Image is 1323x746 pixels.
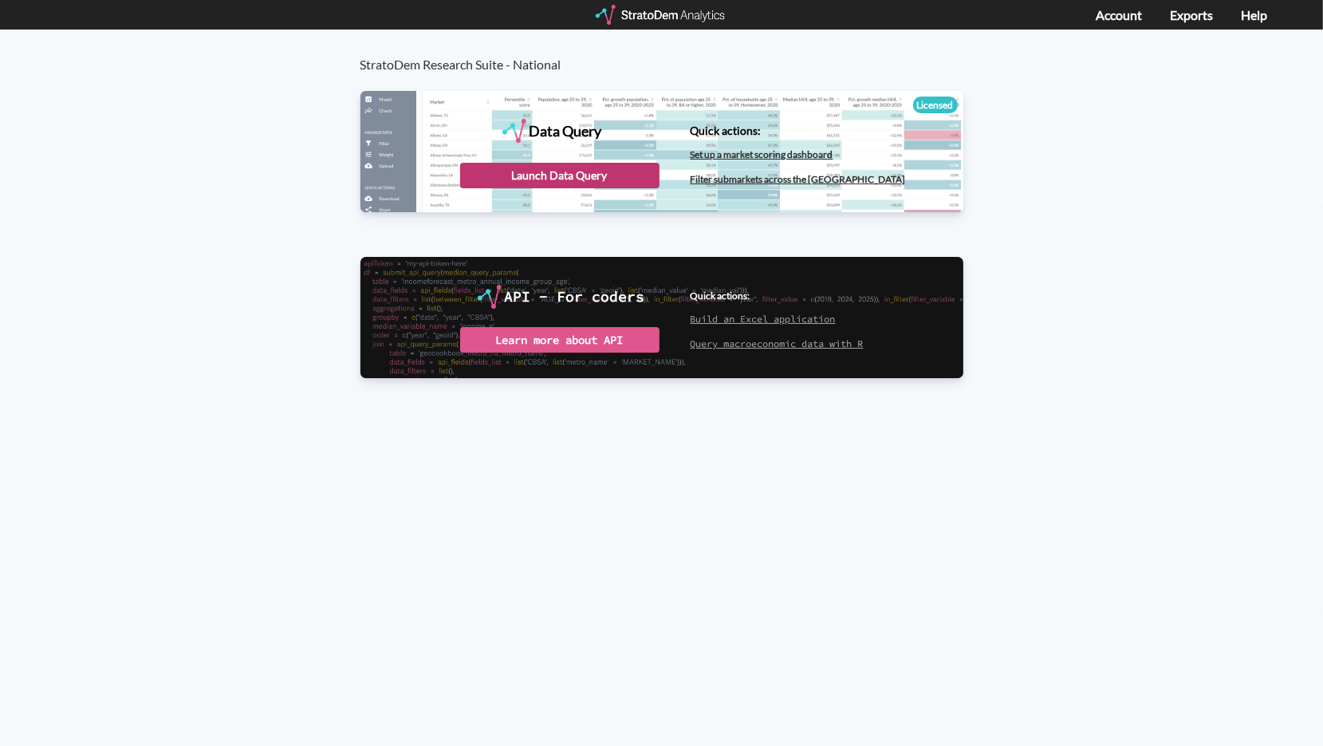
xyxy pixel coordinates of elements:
[691,124,906,136] h4: Quick actions:
[360,30,980,72] h3: StratoDem Research Suite - National
[460,163,660,188] div: Launch Data Query
[691,148,833,160] a: Set up a market scoring dashboard
[1241,7,1267,22] a: Help
[691,173,906,185] a: Filter submarkets across the [GEOGRAPHIC_DATA]
[691,337,864,349] a: Query macroeconomic data with R
[691,290,864,301] h4: Quick actions:
[1170,7,1213,22] a: Exports
[1096,7,1142,22] a: Account
[530,119,602,143] div: Data Query
[913,97,958,113] div: Licensed
[460,327,660,353] div: Learn more about API
[505,285,645,309] div: API - For coders
[691,313,836,325] a: Build an Excel application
